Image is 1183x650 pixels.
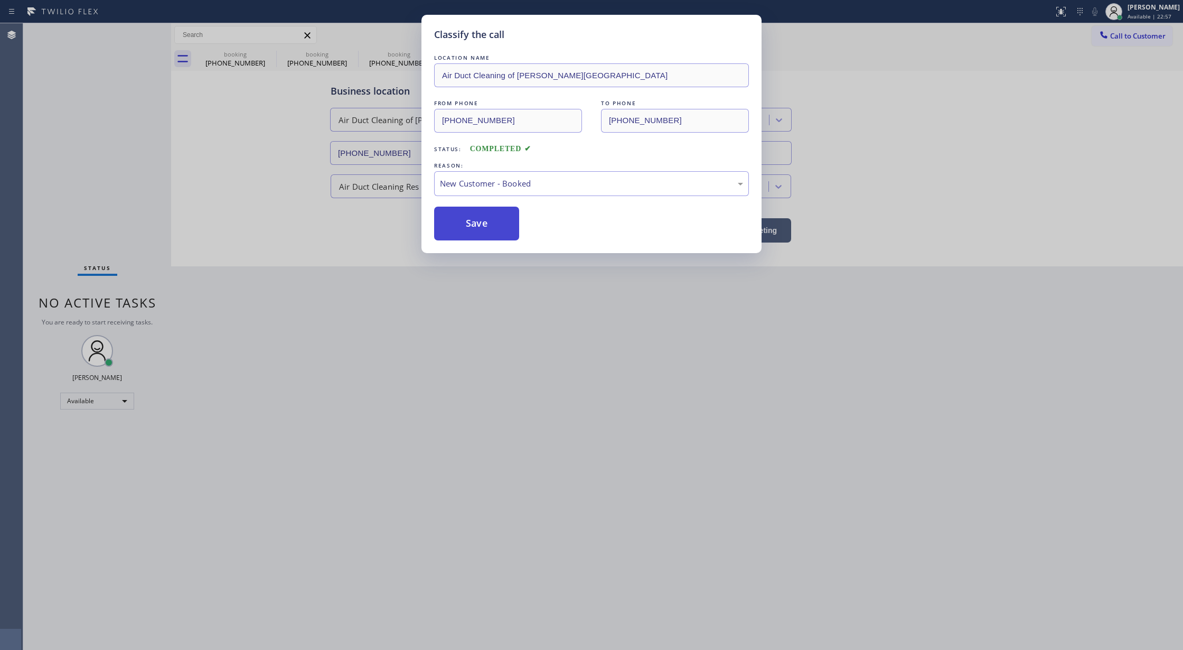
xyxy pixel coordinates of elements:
[434,98,582,109] div: FROM PHONE
[470,145,531,153] span: COMPLETED
[440,178,743,190] div: New Customer - Booked
[434,109,582,133] input: From phone
[434,145,462,153] span: Status:
[434,52,749,63] div: LOCATION NAME
[434,27,504,42] h5: Classify the call
[601,109,749,133] input: To phone
[601,98,749,109] div: TO PHONE
[434,207,519,240] button: Save
[434,160,749,171] div: REASON:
